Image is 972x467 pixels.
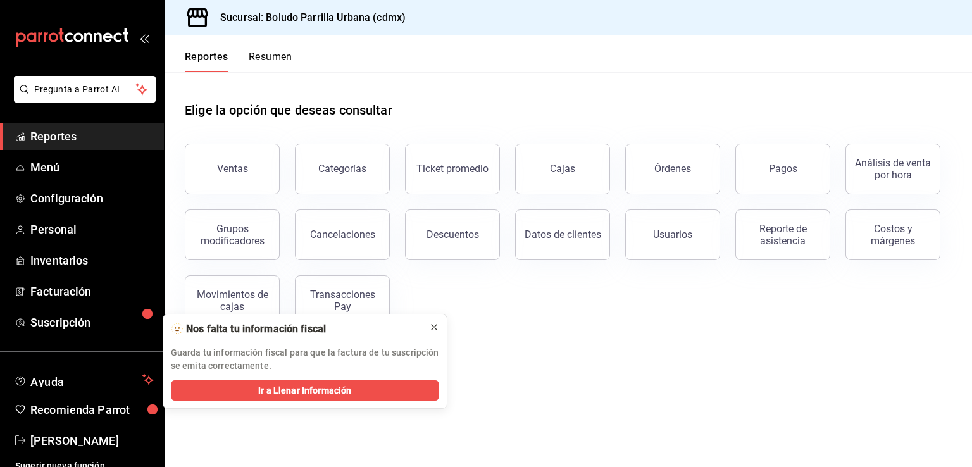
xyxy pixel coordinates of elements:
[30,432,154,449] span: [PERSON_NAME]
[30,252,154,269] span: Inventarios
[193,289,271,313] div: Movimientos de cajas
[34,83,136,96] span: Pregunta a Parrot AI
[185,275,280,326] button: Movimientos de cajas
[14,76,156,103] button: Pregunta a Parrot AI
[9,92,156,105] a: Pregunta a Parrot AI
[217,163,248,175] div: Ventas
[525,228,601,240] div: Datos de clientes
[185,51,228,72] button: Reportes
[30,283,154,300] span: Facturación
[30,159,154,176] span: Menú
[405,209,500,260] button: Descuentos
[30,221,154,238] span: Personal
[854,223,932,247] div: Costos y márgenes
[171,380,439,401] button: Ir a Llenar Información
[550,161,576,177] div: Cajas
[845,144,940,194] button: Análisis de venta por hora
[171,322,419,336] div: 🫥 Nos falta tu información fiscal
[735,144,830,194] button: Pagos
[30,128,154,145] span: Reportes
[854,157,932,181] div: Análisis de venta por hora
[427,228,479,240] div: Descuentos
[416,163,489,175] div: Ticket promedio
[515,144,610,194] a: Cajas
[310,228,375,240] div: Cancelaciones
[625,209,720,260] button: Usuarios
[405,144,500,194] button: Ticket promedio
[318,163,366,175] div: Categorías
[249,51,292,72] button: Resumen
[139,33,149,43] button: open_drawer_menu
[769,163,797,175] div: Pagos
[295,209,390,260] button: Cancelaciones
[30,372,137,387] span: Ayuda
[210,10,406,25] h3: Sucursal: Boludo Parrilla Urbana (cdmx)
[171,346,439,373] p: Guarda tu información fiscal para que la factura de tu suscripción se emita correctamente.
[744,223,822,247] div: Reporte de asistencia
[185,101,392,120] h1: Elige la opción que deseas consultar
[303,289,382,313] div: Transacciones Pay
[258,384,351,397] span: Ir a Llenar Información
[845,209,940,260] button: Costos y márgenes
[30,401,154,418] span: Recomienda Parrot
[654,163,691,175] div: Órdenes
[185,144,280,194] button: Ventas
[735,209,830,260] button: Reporte de asistencia
[515,209,610,260] button: Datos de clientes
[625,144,720,194] button: Órdenes
[185,209,280,260] button: Grupos modificadores
[193,223,271,247] div: Grupos modificadores
[30,190,154,207] span: Configuración
[185,51,292,72] div: navigation tabs
[295,275,390,326] button: Transacciones Pay
[295,144,390,194] button: Categorías
[30,314,154,331] span: Suscripción
[653,228,692,240] div: Usuarios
